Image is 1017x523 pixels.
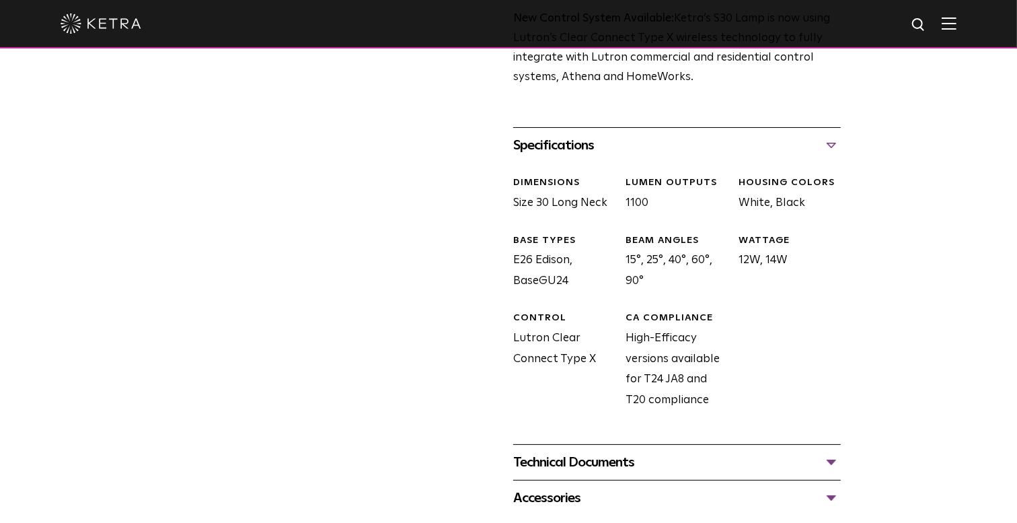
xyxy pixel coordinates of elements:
div: BASE TYPES [513,234,615,248]
div: Accessories [513,487,841,509]
div: WATTAGE [739,234,841,248]
div: Technical Documents [513,452,841,473]
div: Size 30 Long Neck [503,176,615,213]
div: High-Efficacy versions available for T24 JA8 and T20 compliance [616,312,728,411]
img: Hamburger%20Nav.svg [942,17,956,30]
div: HOUSING COLORS [739,176,841,190]
div: White, Black [728,176,841,213]
div: 15°, 25°, 40°, 60°, 90° [616,234,728,292]
img: search icon [911,17,928,34]
div: Specifications [513,135,841,156]
div: 12W, 14W [728,234,841,292]
div: CONTROL [513,312,615,325]
div: LUMEN OUTPUTS [626,176,728,190]
div: CA COMPLIANCE [626,312,728,325]
div: Lutron Clear Connect Type X [503,312,615,411]
div: 1100 [616,176,728,213]
div: E26 Edison, BaseGU24 [503,234,615,292]
img: ketra-logo-2019-white [61,13,141,34]
div: DIMENSIONS [513,176,615,190]
div: BEAM ANGLES [626,234,728,248]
